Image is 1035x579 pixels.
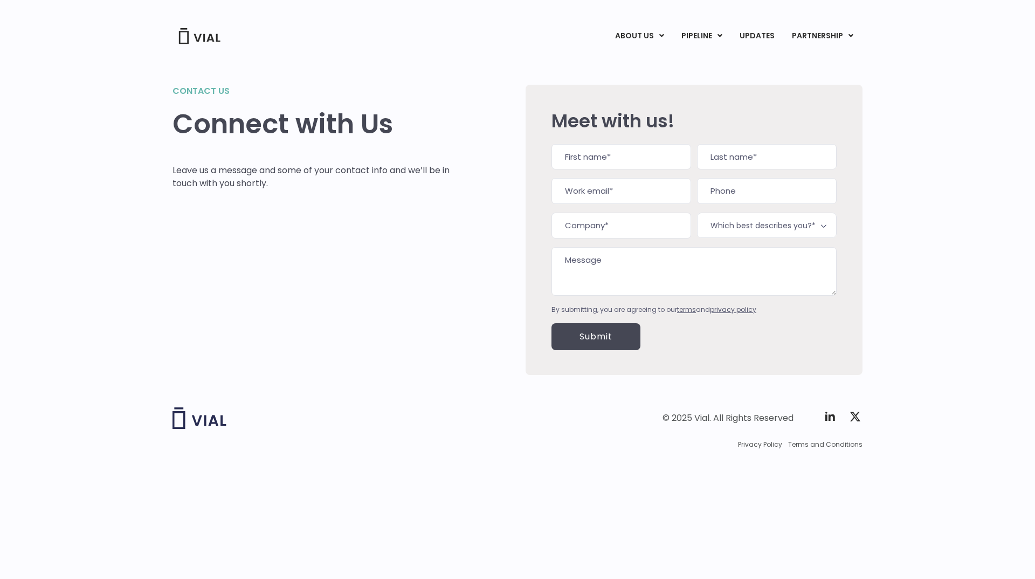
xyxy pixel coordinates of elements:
a: PIPELINEMenu Toggle [673,27,730,45]
input: Last name* [697,144,837,170]
img: Vial logo wih "Vial" spelled out [172,407,226,429]
a: UPDATES [731,27,783,45]
div: © 2025 Vial. All Rights Reserved [663,412,793,424]
input: Work email* [551,178,691,204]
a: Privacy Policy [738,440,782,449]
input: Phone [697,178,837,204]
span: Which best describes you?* [697,213,837,238]
h2: Meet with us! [551,111,837,131]
a: privacy policy [710,305,756,314]
a: Terms and Conditions [788,440,862,449]
a: PARTNERSHIPMenu Toggle [783,27,862,45]
h2: Contact us [172,85,450,98]
h1: Connect with Us [172,108,450,140]
div: By submitting, you are agreeing to our and [551,305,837,315]
input: Submit [551,323,640,350]
input: Company* [551,213,691,239]
img: Vial Logo [178,28,221,44]
a: ABOUT USMenu Toggle [606,27,672,45]
input: First name* [551,144,691,170]
a: terms [677,305,696,314]
p: Leave us a message and some of your contact info and we’ll be in touch with you shortly. [172,164,450,190]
